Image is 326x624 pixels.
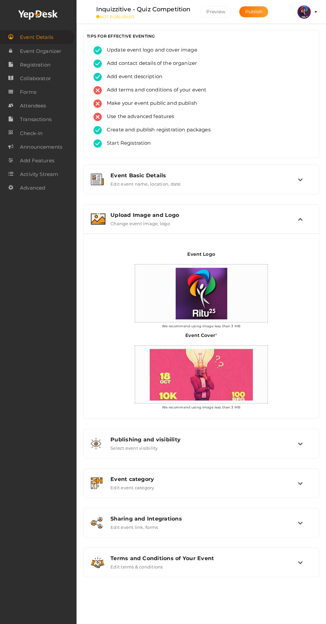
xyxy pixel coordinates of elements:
[110,482,154,490] label: Edit event category
[20,140,62,154] span: Announcements
[200,6,231,18] button: Preview
[102,113,174,121] span: Use the advanced features
[20,85,36,99] span: Forms
[96,14,190,19] small: NOT PUBLISHED
[172,264,231,323] img: OT88CPYE_small.png
[102,139,151,148] span: Start Registration
[87,34,316,39] h3: TIPS FOR EFFECTIVE EVENTING
[91,174,104,185] img: event-details.svg
[20,58,51,72] span: Registration
[110,172,298,179] div: Event Basic Details
[93,60,102,68] img: tick-success.svg
[20,72,51,85] span: Collaborator
[93,73,102,81] img: tick-success.svg
[110,436,181,443] span: Publishing and visibility
[93,139,102,148] img: tick-success.svg
[245,9,262,15] span: Publish
[96,5,190,14] label: Inquizzitive - Quiz Competition
[93,86,102,94] img: error.svg
[91,477,102,489] img: category.svg
[87,221,316,228] a: Upload Image and Logo Change event image, logo
[87,446,316,452] a: Publishing and visibility Select event visibility
[110,555,298,561] div: Terms and Conditions of Your Event
[102,60,197,68] span: Add contact details of the organizer
[91,438,101,449] img: shared-vision.svg
[91,517,102,529] img: sharing.svg
[187,251,215,262] label: Event Logo
[122,322,281,329] p: We recommend using image less than 3 MB
[110,218,170,226] label: Change event image, logo
[20,181,45,195] span: Advanced
[297,5,311,19] img: 5BK8ZL5P_small.png
[93,99,102,108] img: error.svg
[102,86,206,94] span: Add terms and conditions of your event
[110,212,298,218] div: Upload Image and Logo
[87,525,316,531] a: Sharing and Integrations Edit event link, forms
[91,213,105,225] img: image.svg
[239,6,268,17] button: Publish
[185,332,217,344] label: Event Cover
[110,522,158,530] label: Edit event link, forms
[102,126,211,134] span: Create and publish registration packages
[87,564,316,571] a: Terms and Conditions of Your Event Edit terms & conditions
[87,182,316,188] a: Event Basic Details Edit event name, location, date
[20,45,61,58] span: Event Organizer
[102,73,162,81] span: Add event description
[102,99,197,108] span: Make your event public and publish
[20,31,53,44] span: Event Details
[93,126,102,134] img: tick-success.svg
[110,179,181,187] label: Edit event name, location, date
[87,485,316,492] a: Event category Edit event category
[20,154,54,167] span: Add Features
[146,346,256,404] img: 6G0HBT4I_normal.jpeg
[20,127,43,140] span: Check-in
[20,99,46,112] span: Attendees
[91,556,104,568] img: handshake.svg
[93,113,102,121] img: error.svg
[110,561,163,569] label: Edit terms & conditions
[110,516,298,522] div: Sharing and Integrations
[93,46,102,55] img: tick-success.svg
[110,443,158,451] label: Select event visibility
[20,168,58,181] span: Activity Stream
[110,476,298,482] div: Event category
[122,403,281,410] p: We recommend using image less than 3 MB
[102,46,197,55] span: Update event logo and cover image
[20,113,52,126] span: Transactions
